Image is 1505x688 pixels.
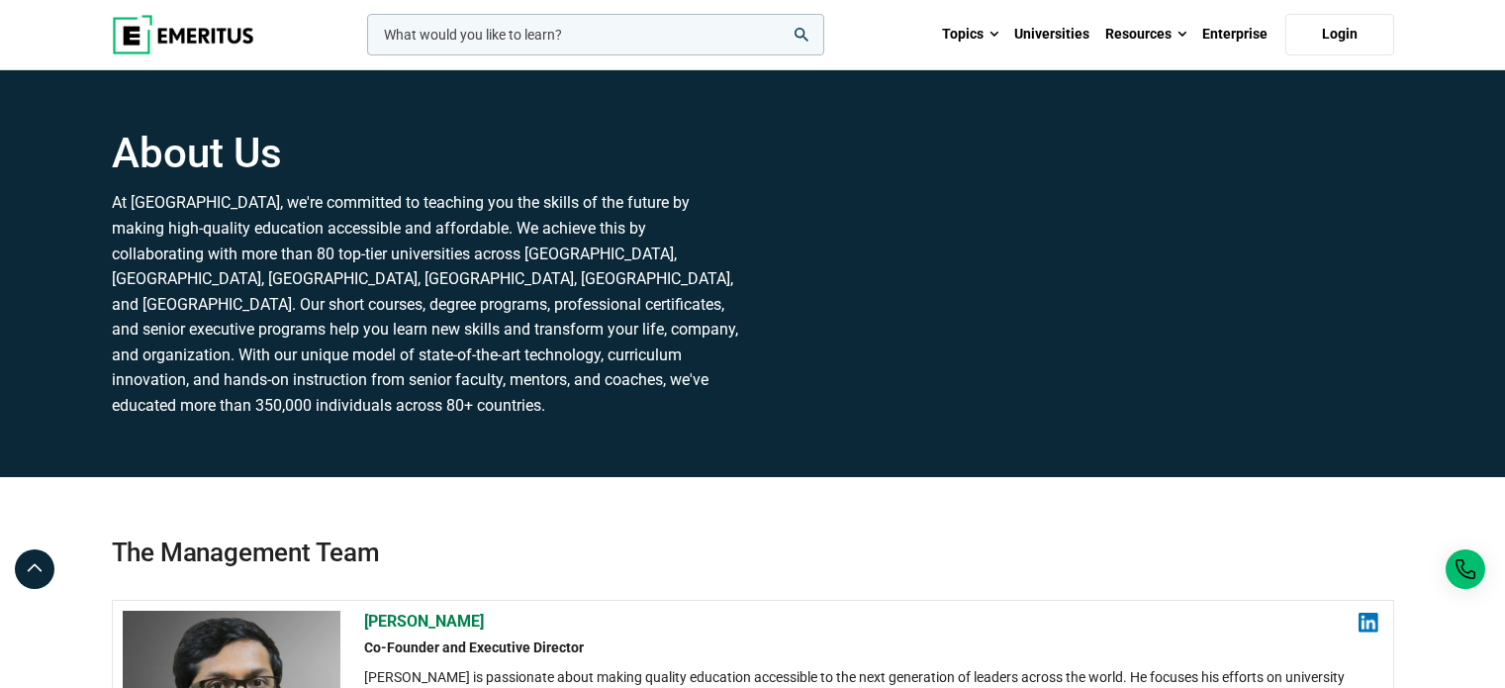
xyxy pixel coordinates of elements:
[112,477,1394,570] h2: The Management Team
[1359,613,1378,633] img: linkedin.png
[367,14,824,55] input: woocommerce-product-search-field-0
[1285,14,1394,55] a: Login
[364,639,1379,658] h2: Co-Founder and Executive Director
[112,190,741,418] p: At [GEOGRAPHIC_DATA], we're committed to teaching you the skills of the future by making high-qua...
[112,129,741,178] h1: About Us
[364,611,1379,633] h2: [PERSON_NAME]
[765,130,1394,442] iframe: YouTube video player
